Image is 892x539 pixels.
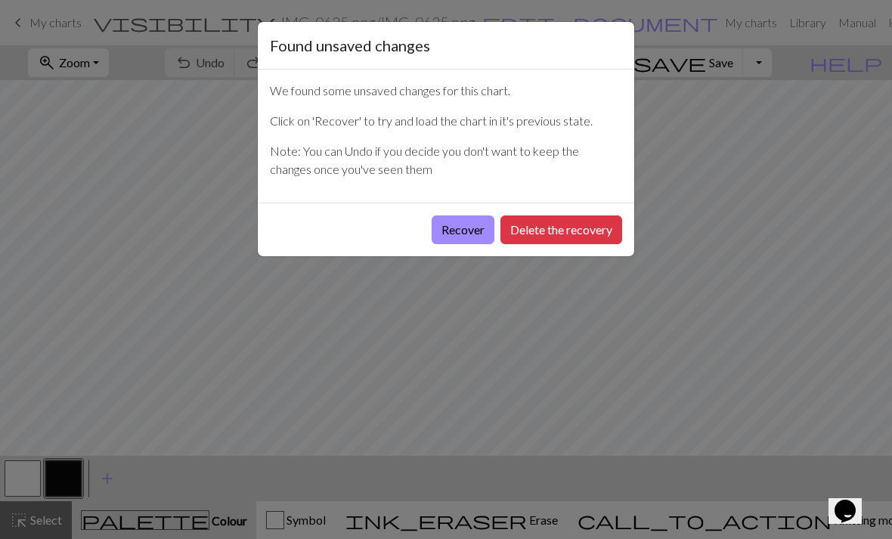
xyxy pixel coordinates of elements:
p: We found some unsaved changes for this chart. [270,82,622,100]
iframe: chat widget [829,479,877,524]
p: Note: You can Undo if you decide you don't want to keep the changes once you've seen them [270,142,622,178]
h5: Found unsaved changes [270,34,430,57]
button: Delete the recovery [500,215,622,244]
button: Recover [432,215,494,244]
p: Click on 'Recover' to try and load the chart in it's previous state. [270,112,622,130]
